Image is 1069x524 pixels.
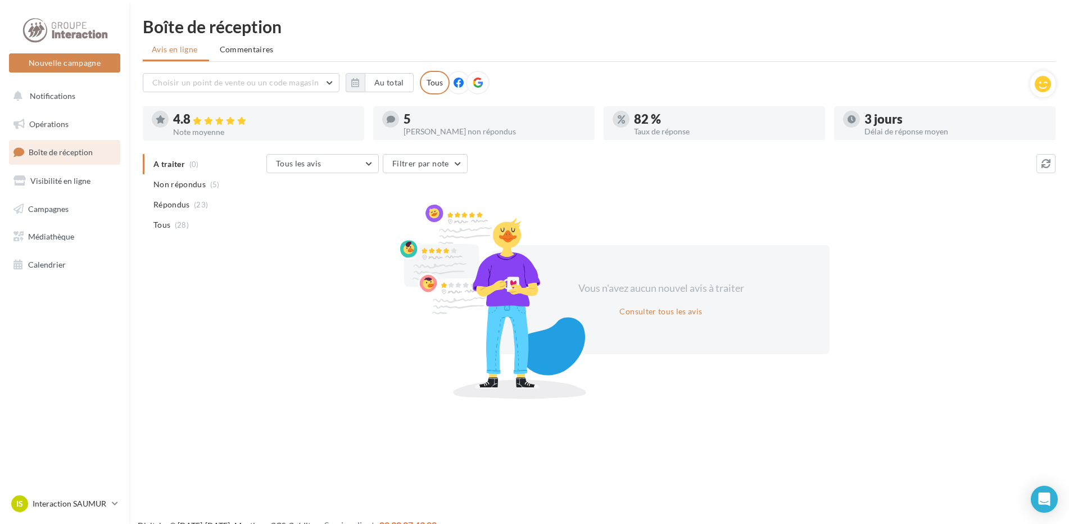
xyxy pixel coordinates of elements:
[153,199,190,210] span: Répondus
[210,180,220,189] span: (5)
[365,73,414,92] button: Au total
[28,204,69,213] span: Campagnes
[615,305,706,318] button: Consulter tous les avis
[564,281,758,296] div: Vous n'avez aucun nouvel avis à traiter
[634,128,816,135] div: Taux de réponse
[7,112,123,136] a: Opérations
[7,253,123,277] a: Calendrier
[420,71,450,94] div: Tous
[266,154,379,173] button: Tous les avis
[346,73,414,92] button: Au total
[153,219,170,231] span: Tous
[175,220,189,229] span: (28)
[276,159,321,168] span: Tous les avis
[7,169,123,193] a: Visibilité en ligne
[1031,486,1058,513] div: Open Intercom Messenger
[143,73,339,92] button: Choisir un point de vente ou un code magasin
[9,53,120,73] button: Nouvelle campagne
[143,18,1056,35] div: Boîte de réception
[864,128,1047,135] div: Délai de réponse moyen
[153,179,206,190] span: Non répondus
[16,498,23,509] span: IS
[864,113,1047,125] div: 3 jours
[28,232,74,241] span: Médiathèque
[383,154,468,173] button: Filtrer par note
[7,225,123,249] a: Médiathèque
[220,44,274,55] span: Commentaires
[30,176,90,186] span: Visibilité en ligne
[7,197,123,221] a: Campagnes
[173,128,355,136] div: Note moyenne
[29,147,93,157] span: Boîte de réception
[30,91,75,101] span: Notifications
[28,260,66,269] span: Calendrier
[29,119,69,129] span: Opérations
[9,493,120,514] a: IS Interaction SAUMUR
[152,78,319,87] span: Choisir un point de vente ou un code magasin
[194,200,208,209] span: (23)
[7,140,123,164] a: Boîte de réception
[173,113,355,126] div: 4.8
[634,113,816,125] div: 82 %
[7,84,118,108] button: Notifications
[404,113,586,125] div: 5
[33,498,107,509] p: Interaction SAUMUR
[404,128,586,135] div: [PERSON_NAME] non répondus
